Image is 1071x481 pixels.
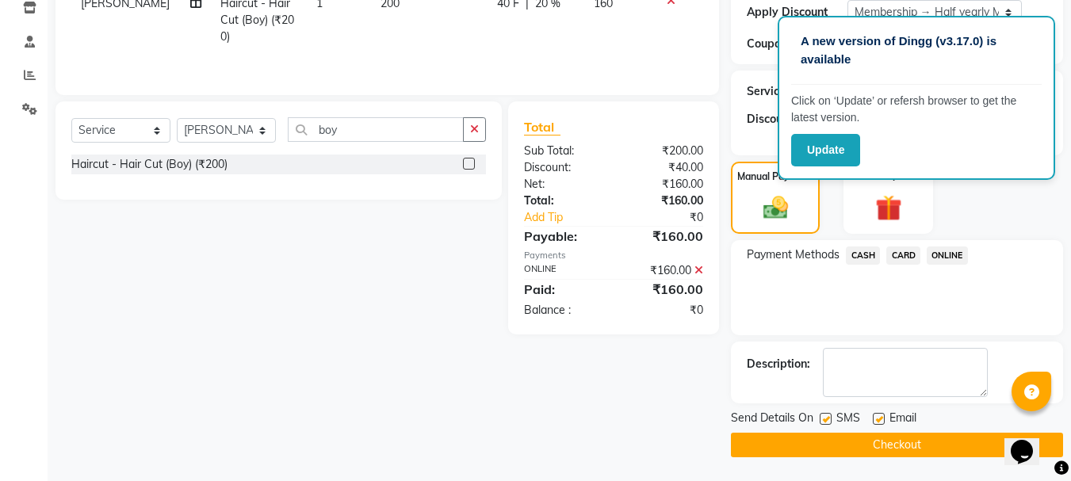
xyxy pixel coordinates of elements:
[846,246,880,265] span: CASH
[614,159,715,176] div: ₹40.00
[524,249,703,262] div: Payments
[614,280,715,299] div: ₹160.00
[927,246,968,265] span: ONLINE
[747,356,810,372] div: Description:
[614,176,715,193] div: ₹160.00
[614,227,715,246] div: ₹160.00
[755,193,796,222] img: _cash.svg
[614,143,715,159] div: ₹200.00
[836,410,860,429] span: SMS
[512,209,630,226] a: Add Tip
[791,134,860,166] button: Update
[512,280,614,299] div: Paid:
[867,192,910,224] img: _gift.svg
[791,93,1042,126] p: Click on ‘Update’ or refersh browser to get the latest version.
[631,209,716,226] div: ₹0
[731,433,1063,457] button: Checkout
[747,246,840,263] span: Payment Methods
[886,246,920,265] span: CARD
[71,156,228,173] div: Haircut - Hair Cut (Boy) (₹200)
[747,111,796,128] div: Discount:
[1004,418,1055,465] iframe: chat widget
[512,227,614,246] div: Payable:
[512,159,614,176] div: Discount:
[512,143,614,159] div: Sub Total:
[614,262,715,279] div: ₹160.00
[737,170,813,184] label: Manual Payment
[288,117,464,142] input: Search or Scan
[889,410,916,429] span: Email
[512,193,614,209] div: Total:
[512,262,614,279] div: ONLINE
[524,119,560,136] span: Total
[747,83,819,100] div: Service Total:
[512,302,614,319] div: Balance :
[747,36,847,52] div: Coupon Code
[614,193,715,209] div: ₹160.00
[512,176,614,193] div: Net:
[747,4,847,21] div: Apply Discount
[801,32,1032,68] p: A new version of Dingg (v3.17.0) is available
[731,410,813,429] span: Send Details On
[614,302,715,319] div: ₹0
